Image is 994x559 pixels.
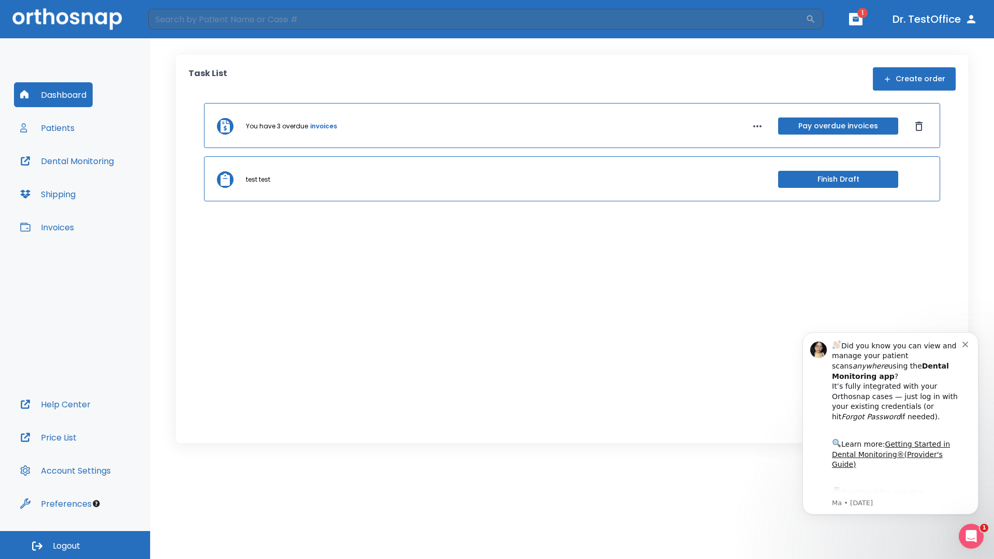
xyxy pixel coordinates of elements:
[45,182,176,191] p: Message from Ma, sent 3w ago
[980,524,988,532] span: 1
[92,499,101,508] div: Tooltip anchor
[188,67,227,91] p: Task List
[873,67,956,91] button: Create order
[310,122,337,131] a: invoices
[45,169,176,222] div: Download the app: | ​ Let us know if you need help getting started!
[911,118,927,135] button: Dismiss
[959,524,984,549] iframe: Intercom live chat
[14,215,80,240] button: Invoices
[246,122,308,131] p: You have 3 overdue
[14,425,83,450] button: Price List
[14,82,93,107] button: Dashboard
[176,22,184,31] button: Dismiss notification
[14,491,98,516] button: Preferences
[45,171,137,190] a: App Store
[857,8,868,18] span: 1
[14,458,117,483] button: Account Settings
[778,171,898,188] button: Finish Draft
[787,317,994,531] iframe: Intercom notifications message
[14,115,81,140] button: Patients
[14,392,97,417] button: Help Center
[53,540,80,552] span: Logout
[148,9,806,30] input: Search by Patient Name or Case #
[14,182,82,207] button: Shipping
[12,8,122,30] img: Orthosnap
[888,10,982,28] button: Dr. TestOffice
[246,175,270,184] p: test test
[14,149,120,173] button: Dental Monitoring
[778,117,898,135] button: Pay overdue invoices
